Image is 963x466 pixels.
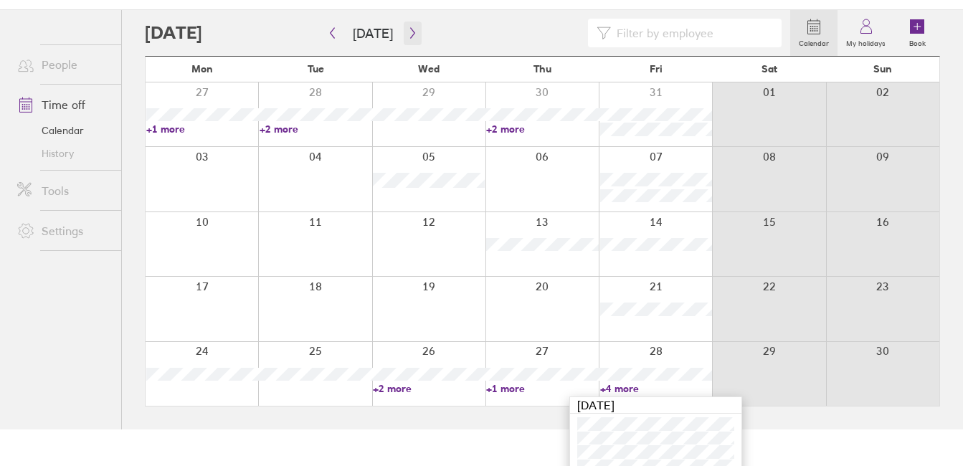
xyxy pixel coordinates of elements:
span: Sun [873,63,892,75]
a: +2 more [260,123,371,135]
a: People [6,50,121,79]
button: [DATE] [341,22,404,45]
label: Calendar [790,35,838,48]
span: Mon [191,63,213,75]
span: Thu [533,63,551,75]
input: Filter by employee [611,19,773,47]
label: My holidays [838,35,894,48]
a: Tools [6,176,121,205]
a: Settings [6,217,121,245]
a: +2 more [486,123,598,135]
span: Sat [762,63,777,75]
a: +2 more [373,382,485,395]
label: Book [901,35,934,48]
a: Calendar [6,119,121,142]
span: Wed [418,63,440,75]
a: My holidays [838,10,894,56]
a: History [6,142,121,165]
a: Time off [6,90,121,119]
a: +4 more [600,382,712,395]
a: Calendar [790,10,838,56]
a: +1 more [486,382,598,395]
span: Tue [308,63,324,75]
a: +1 more [146,123,258,135]
span: Fri [650,63,663,75]
div: [DATE] [570,397,741,414]
a: Book [894,10,940,56]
